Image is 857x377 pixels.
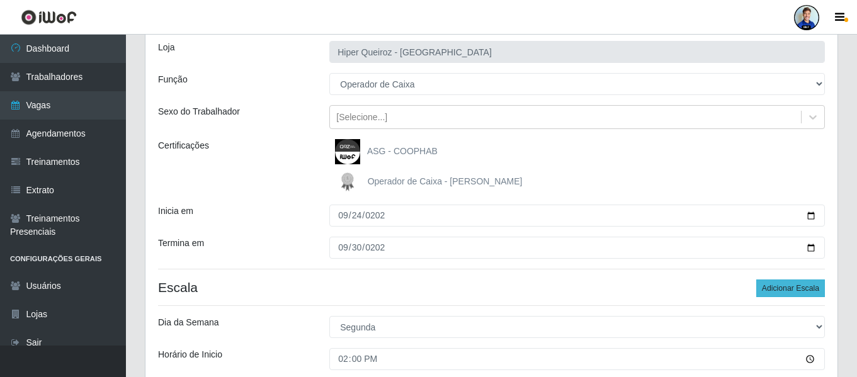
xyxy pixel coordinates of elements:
label: Dia da Semana [158,316,219,329]
label: Loja [158,41,174,54]
img: Operador de Caixa - Queiroz Atacadão [335,169,365,194]
label: Horário de Inicio [158,348,222,361]
input: 00/00/0000 [329,205,825,227]
span: ASG - COOPHAB [367,146,438,156]
label: Inicia em [158,205,193,218]
div: [Selecione...] [336,111,387,124]
input: 00:00 [329,348,825,370]
img: CoreUI Logo [21,9,77,25]
button: Adicionar Escala [756,279,825,297]
h4: Escala [158,279,825,295]
label: Sexo do Trabalhador [158,105,240,118]
img: ASG - COOPHAB [335,139,365,164]
label: Termina em [158,237,204,250]
input: 00/00/0000 [329,237,825,259]
label: Certificações [158,139,209,152]
label: Função [158,73,188,86]
span: Operador de Caixa - [PERSON_NAME] [368,176,523,186]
